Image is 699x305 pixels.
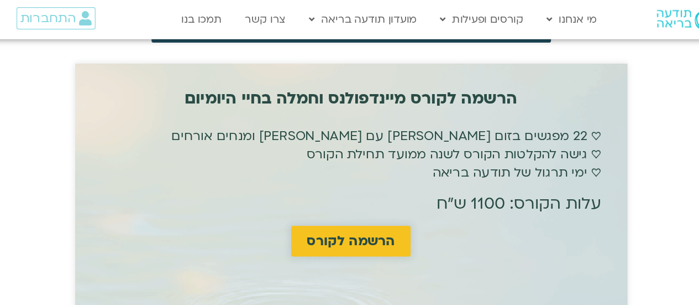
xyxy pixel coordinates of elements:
[66,6,133,25] a: התחברות
[299,191,400,217] a: הרשמה לקורס
[308,6,411,27] a: מועדון תודעה בריאה
[254,6,300,27] a: צרו קשר
[138,138,561,154] p: ♡ ימי תרגול של תודעה בריאה
[419,6,501,27] a: קורסים ופעילות
[138,107,561,123] p: ♡ 22 מפגשים בזום [PERSON_NAME] עם [PERSON_NAME] ומנחים אורחים
[70,9,117,22] span: התחברות
[201,6,246,27] a: תמכו בנו
[138,123,561,138] p: ♡ גישה להקלטות הקורס לשנה ממועד תחילת הקורס
[608,8,657,25] img: תודעה בריאה
[422,163,561,182] b: עלות הקורס: 1100 ש"ח
[626,282,666,297] span: יצירת קשר
[509,6,564,27] a: מי אנחנו
[588,278,693,299] a: יצירת קשר
[312,198,387,210] span: הרשמה לקורס
[138,76,561,91] h2: הרשמה לקורס מיינדפולנס וחמלה בחיי היומיום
